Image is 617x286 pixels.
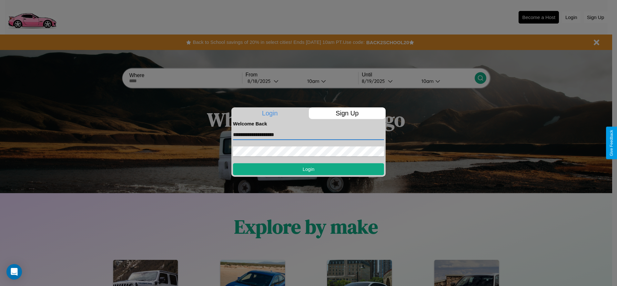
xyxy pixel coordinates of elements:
[233,163,384,175] button: Login
[309,107,386,119] p: Sign Up
[609,130,614,156] div: Give Feedback
[6,264,22,280] div: Open Intercom Messenger
[233,121,384,126] h4: Welcome Back
[231,107,308,119] p: Login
